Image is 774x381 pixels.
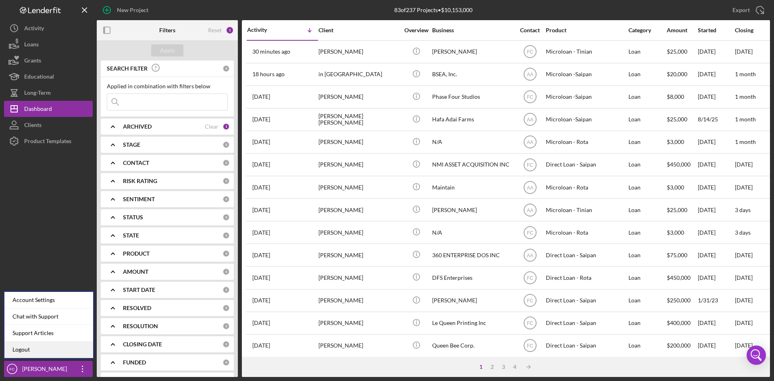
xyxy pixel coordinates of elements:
[432,109,513,130] div: Hafa Adai Farms
[252,116,270,123] time: 2025-08-14 05:40
[4,36,93,52] button: Loans
[698,222,734,243] div: [DATE]
[526,185,533,190] text: AA
[223,214,230,221] div: 0
[667,109,697,130] div: $25,000
[667,27,697,33] div: Amount
[509,364,520,370] div: 4
[318,109,399,130] div: [PERSON_NAME] [PERSON_NAME]
[432,177,513,198] div: Maintain
[527,230,533,235] text: FC
[117,2,148,18] div: New Project
[698,41,734,62] div: [DATE]
[24,85,51,103] div: Long-Term
[123,287,155,293] b: START DATE
[223,268,230,275] div: 0
[628,244,666,266] div: Loan
[735,93,756,100] time: 1 month
[698,86,734,108] div: [DATE]
[123,359,146,366] b: FUNDED
[546,64,626,85] div: Microloan -Saipan
[527,162,533,168] text: FC
[318,41,399,62] div: [PERSON_NAME]
[546,41,626,62] div: Microloan - Tinian
[432,199,513,221] div: [PERSON_NAME]
[4,325,93,341] a: Support Articles
[252,184,270,191] time: 2025-07-25 02:15
[698,335,734,356] div: [DATE]
[159,27,175,33] b: Filters
[432,131,513,153] div: N/A
[24,101,52,119] div: Dashboard
[432,244,513,266] div: 360 ENTERPRISE DOS INC
[527,275,533,281] text: FC
[223,286,230,294] div: 0
[205,123,218,130] div: Clear
[318,86,399,108] div: [PERSON_NAME]
[432,222,513,243] div: N/A
[4,308,93,325] div: Chat with Support
[318,27,399,33] div: Client
[527,49,533,55] text: FC
[698,267,734,288] div: [DATE]
[735,48,753,55] time: [DATE]
[247,27,283,33] div: Activity
[4,361,93,377] button: FC[PERSON_NAME]
[123,214,143,221] b: STATUS
[4,292,93,308] div: Account Settings
[107,83,228,90] div: Applied in combination with filters below
[107,65,148,72] b: SEARCH FILTER
[546,222,626,243] div: Microloan - Rota
[123,250,150,257] b: PRODUCT
[515,27,545,33] div: Contact
[546,312,626,334] div: Direct Loan - Saipan
[4,85,93,101] a: Long-Term
[487,364,498,370] div: 2
[123,123,152,130] b: ARCHIVED
[4,341,93,358] a: Logout
[4,52,93,69] button: Grants
[252,71,285,77] time: 2025-08-18 10:03
[698,154,734,175] div: [DATE]
[4,133,93,149] button: Product Templates
[432,290,513,311] div: [PERSON_NAME]
[4,101,93,117] button: Dashboard
[252,207,270,213] time: 2025-07-23 01:58
[123,232,139,239] b: STATE
[667,131,697,153] div: $3,000
[123,160,149,166] b: CONTACT
[527,321,533,326] text: FC
[546,109,626,130] div: Microloan -Saipan
[208,27,222,33] div: Reset
[432,267,513,288] div: DFS Enterprises
[628,154,666,175] div: Loan
[252,297,270,304] time: 2025-06-30 03:34
[160,44,175,56] div: Apply
[252,161,270,168] time: 2025-07-31 05:31
[546,131,626,153] div: Microloan - Rota
[546,335,626,356] div: Direct Loan - Saipan
[223,304,230,312] div: 0
[223,323,230,330] div: 0
[628,290,666,311] div: Loan
[527,94,533,100] text: FC
[432,86,513,108] div: Phase Four Studios
[698,64,734,85] div: [DATE]
[667,154,697,175] div: $450,000
[97,2,156,18] button: New Project
[318,64,399,85] div: in [GEOGRAPHIC_DATA]
[318,222,399,243] div: [PERSON_NAME]
[735,184,753,191] time: [DATE]
[698,27,734,33] div: Started
[667,335,697,356] div: $200,000
[10,367,15,371] text: FC
[4,69,93,85] a: Educational
[151,44,183,56] button: Apply
[735,161,753,168] time: [DATE]
[123,142,140,148] b: STAGE
[698,131,734,153] div: [DATE]
[735,229,751,236] time: 3 days
[732,2,750,18] div: Export
[24,69,54,87] div: Educational
[526,72,533,77] text: AA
